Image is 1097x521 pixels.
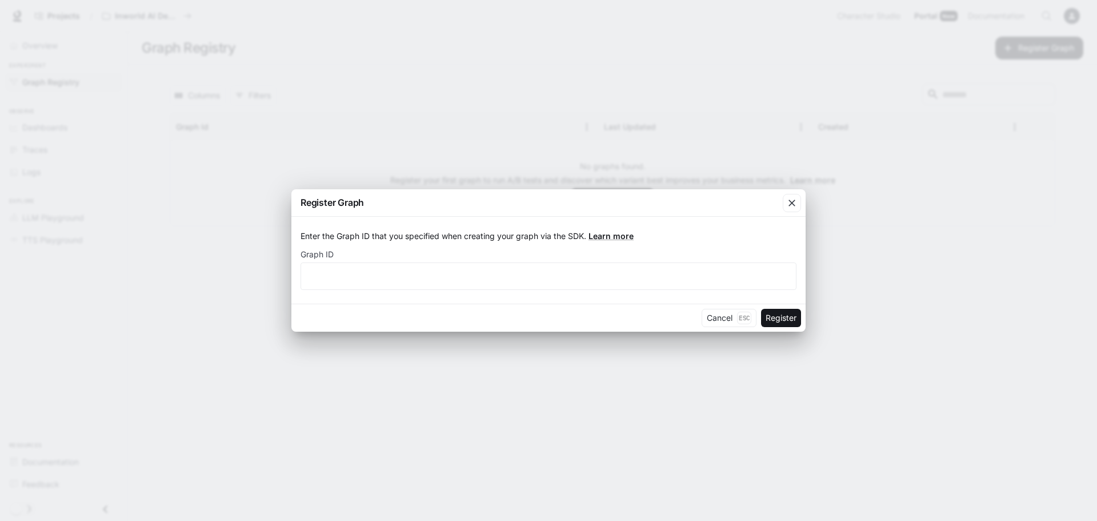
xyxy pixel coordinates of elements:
[301,230,796,242] p: Enter the Graph ID that you specified when creating your graph via the SDK.
[588,231,634,241] a: Learn more
[737,312,751,324] p: Esc
[301,196,364,209] p: Register Graph
[301,250,334,258] p: Graph ID
[761,309,801,327] button: Register
[702,309,756,327] button: CancelEsc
